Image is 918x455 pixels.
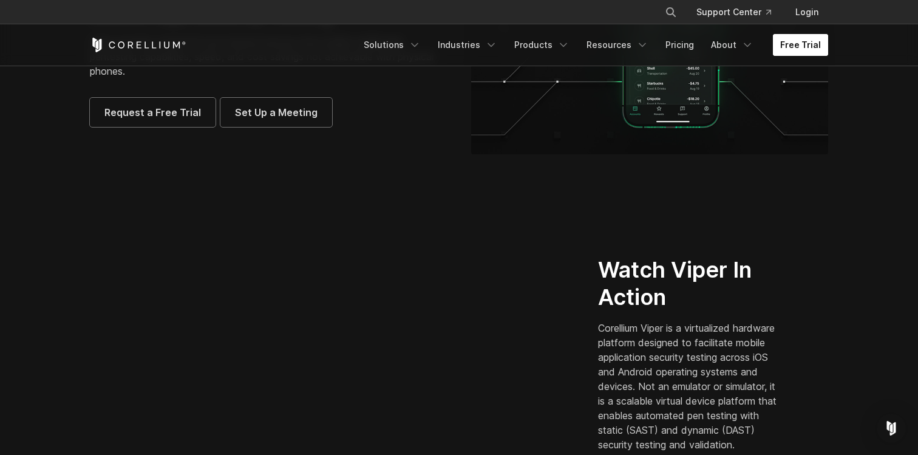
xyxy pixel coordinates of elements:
a: Request a Free Trial [90,98,216,127]
div: Navigation Menu [356,34,828,56]
a: Support Center [687,1,781,23]
a: Solutions [356,34,428,56]
button: Search [660,1,682,23]
h2: Watch Viper In Action [598,256,782,311]
a: Pricing [658,34,701,56]
a: Products [507,34,577,56]
a: Login [786,1,828,23]
a: About [704,34,761,56]
a: Resources [579,34,656,56]
a: Corellium Home [90,38,186,52]
p: Corellium Viper is a virtualized hardware platform designed to facilitate mobile application secu... [598,321,782,452]
a: Set Up a Meeting [220,98,332,127]
div: Open Intercom Messenger [877,414,906,443]
div: Navigation Menu [650,1,828,23]
a: Free Trial [773,34,828,56]
a: Industries [430,34,505,56]
span: Set Up a Meeting [235,105,318,120]
span: Request a Free Trial [104,105,201,120]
